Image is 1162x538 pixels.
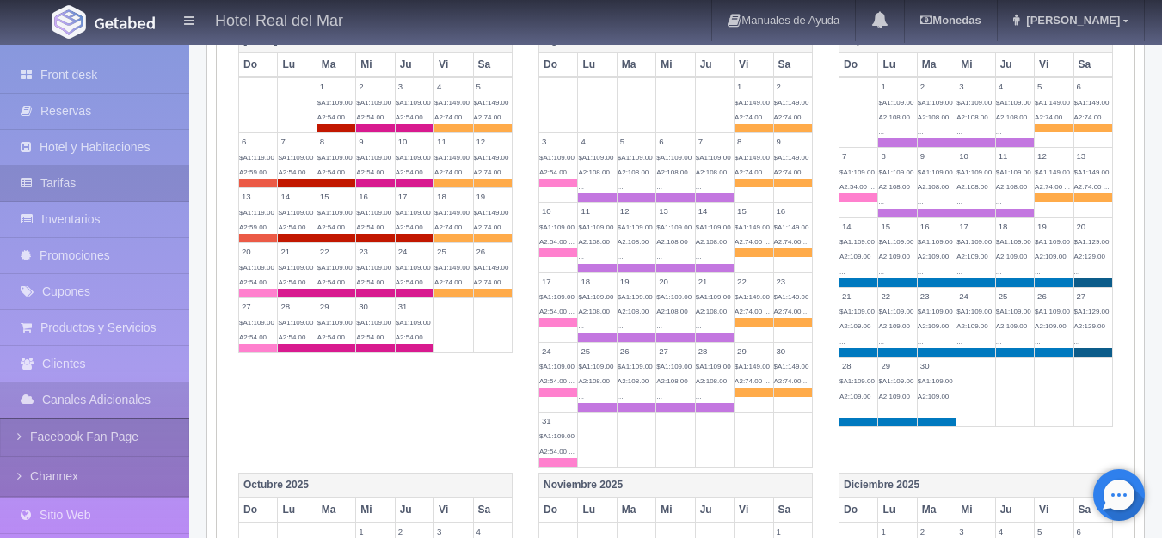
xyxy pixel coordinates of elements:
th: Lu [578,52,617,77]
label: 27 [239,298,277,315]
label: 19 [474,188,512,205]
span: $A1:109.00 A2:108.00 ... [696,223,731,260]
label: 26 [618,343,655,359]
label: 15 [878,218,916,235]
span: $A1:109.00 A2:109.00 ... [918,308,953,345]
span: $A1:109.00 A2:108.00 ... [578,154,613,191]
span: $A1:109.00 A2:54.00 ... [317,319,353,341]
label: 10 [956,148,994,164]
label: 20 [1074,218,1112,235]
th: Vi [735,498,773,523]
span: $A1:109.00 A2:108.00 ... [696,363,731,400]
span: $A1:149.00 A2:74.00 ... [774,293,809,315]
th: Sa [1073,52,1112,77]
label: 14 [278,188,316,205]
label: 3 [396,78,433,95]
span: $A1:119.00 A2:59.00 ... [239,209,274,231]
h4: Hotel Real del Mar [215,9,343,30]
label: 15 [317,188,355,205]
label: 26 [1035,288,1073,304]
label: 23 [774,273,812,290]
th: Mi [356,52,395,77]
label: 30 [918,358,956,374]
span: $A1:109.00 A2:108.00 ... [656,154,692,191]
th: Lu [278,498,317,523]
label: 2 [774,78,812,95]
label: 10 [539,203,577,219]
th: Ju [695,498,734,523]
span: $A1:109.00 A2:54.00 ... [356,209,391,231]
label: 8 [317,133,355,150]
th: Sa [1073,498,1112,523]
span: [PERSON_NAME] [1022,14,1120,27]
label: 24 [539,343,577,359]
label: 9 [356,133,394,150]
label: 30 [356,298,394,315]
span: $A1:109.00 A2:54.00 ... [317,99,353,121]
span: $A1:149.00 A2:74.00 ... [735,99,770,121]
span: $A1:109.00 A2:109.00 ... [839,308,875,345]
span: $A1:109.00 A2:54.00 ... [539,363,575,385]
th: Vi [434,52,473,77]
span: $A1:109.00 A2:54.00 ... [839,168,875,191]
span: $A1:149.00 A2:74.00 ... [735,154,770,176]
th: Mi [356,498,395,523]
label: 6 [239,133,277,150]
label: 17 [539,273,577,290]
span: $A1:109.00 A2:109.00 ... [878,377,913,414]
label: 1 [878,78,916,95]
label: 11 [578,203,616,219]
th: Do [539,498,578,523]
span: $A1:109.00 A2:54.00 ... [239,319,274,341]
label: 24 [396,243,433,260]
th: Diciembre 2025 [839,473,1113,498]
b: Monedas [920,14,981,27]
label: 29 [317,298,355,315]
label: 27 [656,343,694,359]
label: 25 [578,343,616,359]
th: Ma [917,498,956,523]
th: Octubre 2025 [239,473,513,498]
label: 9 [918,148,956,164]
span: $A1:109.00 A2:108.00 ... [918,168,953,205]
th: Do [539,52,578,77]
span: $A1:109.00 A2:54.00 ... [278,319,313,341]
span: $A1:109.00 A2:108.00 ... [618,154,653,191]
th: Sa [773,52,812,77]
span: $A1:109.00 A2:109.00 ... [996,238,1031,275]
span: $A1:149.00 A2:74.00 ... [1035,168,1070,191]
th: Ju [395,52,433,77]
span: $A1:149.00 A2:74.00 ... [1035,99,1070,121]
span: $A1:149.00 A2:74.00 ... [434,264,470,286]
span: $A1:149.00 A2:74.00 ... [434,99,470,121]
span: $A1:109.00 A2:109.00 ... [956,238,992,275]
span: $A1:149.00 A2:74.00 ... [434,209,470,231]
label: 3 [956,78,994,95]
label: 28 [696,343,734,359]
span: $A1:109.00 A2:108.00 ... [656,363,692,400]
th: Vi [735,52,773,77]
label: 6 [656,133,694,150]
label: 8 [878,148,916,164]
span: $A1:149.00 A2:74.00 ... [774,154,809,176]
th: Ma [317,52,355,77]
label: 16 [918,218,956,235]
th: Sa [473,498,512,523]
label: 5 [1035,78,1073,95]
span: $A1:109.00 A2:109.00 ... [956,308,992,345]
span: $A1:109.00 A2:54.00 ... [539,293,575,315]
label: 16 [774,203,812,219]
span: $A1:109.00 A2:54.00 ... [356,154,391,176]
span: $A1:109.00 A2:54.00 ... [317,264,353,286]
label: 18 [996,218,1034,235]
th: Mi [956,52,995,77]
label: 16 [356,188,394,205]
span: $A1:109.00 A2:109.00 ... [839,377,875,414]
span: $A1:109.00 A2:108.00 ... [578,293,613,330]
label: 15 [735,203,772,219]
span: $A1:109.00 A2:108.00 ... [618,223,653,260]
span: $A1:109.00 A2:109.00 ... [878,238,913,275]
span: $A1:109.00 A2:108.00 ... [618,293,653,330]
span: $A1:109.00 A2:109.00 ... [918,238,953,275]
label: 14 [696,203,734,219]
